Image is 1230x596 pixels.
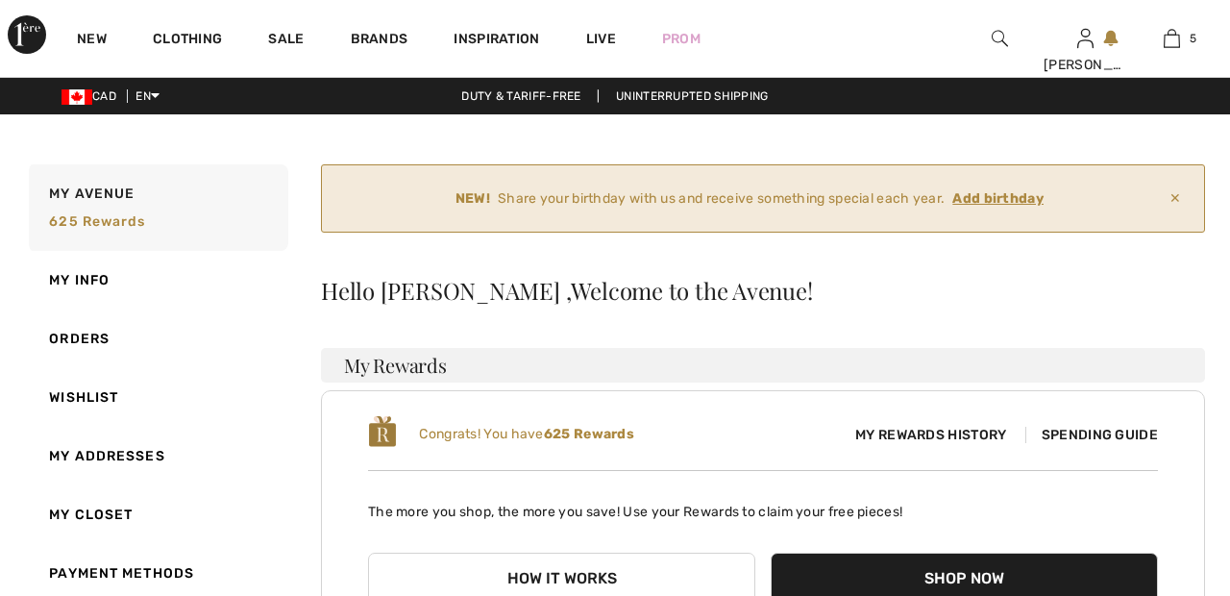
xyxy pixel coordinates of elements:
[61,89,92,105] img: Canadian Dollar
[571,279,812,302] span: Welcome to the Avenue!
[1190,30,1196,47] span: 5
[1162,181,1189,216] span: ✕
[1129,27,1214,50] a: 5
[8,15,46,54] img: 1ère Avenue
[1025,427,1158,443] span: Spending Guide
[662,29,701,49] a: Prom
[1164,27,1180,50] img: My Bag
[321,348,1205,383] h3: My Rewards
[25,485,288,544] a: My Closet
[368,414,397,449] img: loyalty_logo_r.svg
[840,425,1021,445] span: My Rewards History
[992,27,1008,50] img: search the website
[25,427,288,485] a: My Addresses
[454,31,539,51] span: Inspiration
[455,188,490,209] strong: NEW!
[1044,55,1128,75] div: [PERSON_NAME]
[337,188,1162,209] div: Share your birthday with us and receive something special each year.
[368,486,1158,522] p: The more you shop, the more you save! Use your Rewards to claim your free pieces!
[49,184,135,204] span: My Avenue
[49,213,145,230] span: 625 rewards
[77,31,107,51] a: New
[61,89,124,103] span: CAD
[351,31,408,51] a: Brands
[153,31,222,51] a: Clothing
[419,426,634,442] span: Congrats! You have
[25,251,288,310] a: My Info
[321,279,1205,302] div: Hello [PERSON_NAME] ,
[1077,29,1094,47] a: Sign In
[25,310,288,368] a: Orders
[952,190,1044,207] ins: Add birthday
[135,89,160,103] span: EN
[586,29,616,49] a: Live
[268,31,304,51] a: Sale
[544,426,634,442] b: 625 Rewards
[25,368,288,427] a: Wishlist
[1077,27,1094,50] img: My Info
